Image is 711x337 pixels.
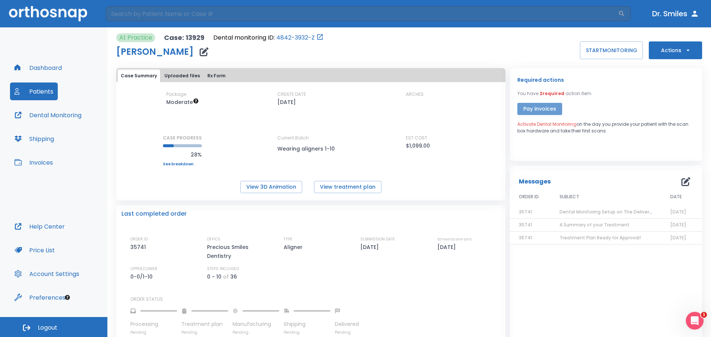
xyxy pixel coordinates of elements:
p: [DATE] [437,243,458,252]
span: Logout [38,324,57,332]
div: tabs [118,70,504,82]
p: At Practice [119,33,152,42]
p: $1,099.00 [406,141,430,150]
p: Case: 13929 [164,33,204,42]
span: [DATE] [670,222,686,228]
p: OFFICE [207,236,220,243]
p: Pending [130,330,177,335]
p: 0-0/1-10 [130,272,155,281]
button: Dashboard [10,59,66,77]
p: 36 [230,272,237,281]
p: CASE PROGRESS [163,135,202,141]
button: Uploaded files [161,70,203,82]
span: Activate Dental Monitoring [517,121,577,127]
span: 35741 [519,222,532,228]
button: Patients [10,82,58,100]
p: Current Batch [277,135,344,141]
button: Price List [10,241,59,259]
p: 28% [163,150,202,159]
button: Actions [649,41,702,59]
p: ARCHES [406,91,424,98]
span: 1 [701,312,707,318]
img: Orthosnap [9,6,87,21]
p: TYPE [284,236,293,243]
button: Case Summary [118,70,160,82]
p: SUBMISSION DATE [360,236,395,243]
button: STARTMONITORING [580,41,643,59]
div: Tooltip anchor [64,294,71,301]
button: Pay invoices [517,103,562,115]
p: Messages [519,177,551,186]
p: 35741 [130,243,148,252]
span: Up to 20 Steps (40 aligners) [166,98,199,106]
div: Open patient in dental monitoring portal [213,33,324,42]
p: [DATE] [277,98,296,107]
p: of [223,272,229,281]
span: SUBJECT [560,193,579,200]
span: ORDER ID [519,193,539,200]
p: Shipping [284,320,330,328]
p: Last completed order [121,209,187,218]
button: Invoices [10,154,57,171]
span: [DATE] [670,235,686,241]
a: See breakdown [163,162,202,166]
button: Help Center [10,218,69,235]
p: Dental monitoring ID: [213,33,275,42]
p: Aligner [284,243,305,252]
button: Shipping [10,130,59,148]
button: Dental Monitoring [10,106,86,124]
button: Account Settings [10,265,84,283]
button: View 3D Animation [240,181,302,193]
p: ORDER ID [130,236,148,243]
p: CREATE DATE [277,91,306,98]
p: Delivered [335,320,359,328]
span: 35741 [519,235,532,241]
p: Pending [335,330,359,335]
p: Package [166,91,186,98]
p: Manufacturing [233,320,279,328]
span: DATE [670,193,682,200]
p: UPPER/LOWER [130,266,157,272]
button: View treatment plan [314,181,381,193]
a: 4842-3932-Z [276,33,315,42]
p: STEPS INCLUDED [207,266,239,272]
p: Treatment plan [181,320,228,328]
p: EST COST [406,135,427,141]
p: You have action item [517,90,591,97]
p: 0 - 10 [207,272,221,281]
span: A Summary of your Treatment [560,222,630,228]
p: ORDER STATUS [130,296,500,303]
span: [DATE] [670,209,686,215]
button: Rx Form [204,70,228,82]
p: Processing [130,320,177,328]
p: Precious Smiles Dentistry [207,243,270,260]
p: on the day you provide your patient with the scan box hardware and take their first scans. [517,121,695,134]
p: Pending [284,330,330,335]
button: Preferences [10,289,70,306]
button: Dr. Smiles [649,7,702,20]
span: Treatment Plan Ready for Approval! [560,235,641,241]
p: [DATE] [360,243,381,252]
p: ESTIMATED SHIP DATE [437,236,472,243]
p: Wearing aligners 1-10 [277,144,344,153]
p: Required actions [517,75,564,84]
p: Pending [181,330,228,335]
span: Dental Monitoring Setup on The Delivery Day [560,209,662,215]
iframe: Intercom live chat [686,312,704,330]
span: 35741 [519,209,532,215]
p: Pending [233,330,279,335]
h1: [PERSON_NAME] [116,47,194,56]
span: 2 required [540,90,564,97]
input: Search by Patient Name or Case # [106,6,618,21]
